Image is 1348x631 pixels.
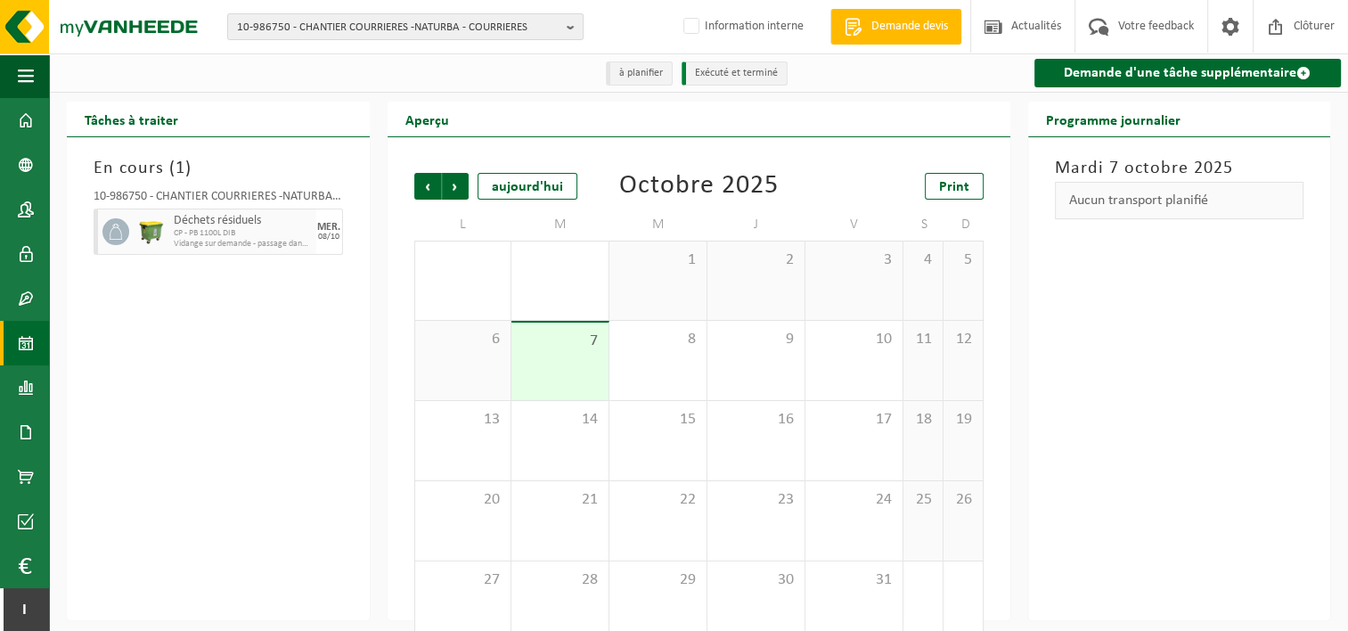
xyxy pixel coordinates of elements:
[520,332,600,351] span: 7
[174,214,312,228] span: Déchets résiduels
[707,209,805,241] td: J
[424,570,502,590] span: 27
[174,228,312,239] span: CP - PB 1100L DIB
[1055,155,1304,182] h3: Mardi 7 octobre 2025
[814,250,894,270] span: 3
[716,410,796,430] span: 16
[520,490,600,510] span: 21
[94,191,343,209] div: 10-986750 - CHANTIER COURRIERES -NATURBA - COURRIERES
[619,173,779,200] div: Octobre 2025
[176,160,185,177] span: 1
[174,239,312,250] span: Vidange sur demande - passage dans une tournée fixe
[814,330,894,349] span: 10
[606,61,673,86] li: à planifier
[94,155,343,182] h3: En cours ( )
[618,490,698,510] span: 22
[952,490,974,510] span: 26
[716,250,796,270] span: 2
[442,173,469,200] span: Suivant
[716,570,796,590] span: 30
[414,209,512,241] td: L
[903,209,944,241] td: S
[609,209,707,241] td: M
[912,330,934,349] span: 11
[227,13,584,40] button: 10-986750 - CHANTIER COURRIERES -NATURBA - COURRIERES
[424,410,502,430] span: 13
[478,173,577,200] div: aujourd'hui
[944,209,984,241] td: D
[414,173,441,200] span: Précédent
[618,330,698,349] span: 8
[388,102,467,136] h2: Aperçu
[424,330,502,349] span: 6
[867,18,952,36] span: Demande devis
[618,250,698,270] span: 1
[520,570,600,590] span: 28
[925,173,984,200] a: Print
[952,250,974,270] span: 5
[805,209,903,241] td: V
[318,233,339,242] div: 08/10
[1034,59,1342,87] a: Demande d'une tâche supplémentaire
[237,14,560,41] span: 10-986750 - CHANTIER COURRIERES -NATURBA - COURRIERES
[511,209,609,241] td: M
[618,570,698,590] span: 29
[912,410,934,430] span: 18
[912,250,934,270] span: 4
[952,330,974,349] span: 12
[682,61,788,86] li: Exécuté et terminé
[317,222,340,233] div: MER.
[424,490,502,510] span: 20
[814,410,894,430] span: 17
[716,330,796,349] span: 9
[618,410,698,430] span: 15
[716,490,796,510] span: 23
[680,13,804,40] label: Information interne
[67,102,196,136] h2: Tâches à traiter
[1055,182,1304,219] div: Aucun transport planifié
[912,490,934,510] span: 25
[520,410,600,430] span: 14
[1028,102,1198,136] h2: Programme journalier
[814,490,894,510] span: 24
[814,570,894,590] span: 31
[830,9,961,45] a: Demande devis
[939,180,969,194] span: Print
[138,218,165,245] img: WB-1100-HPE-GN-50
[952,410,974,430] span: 19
